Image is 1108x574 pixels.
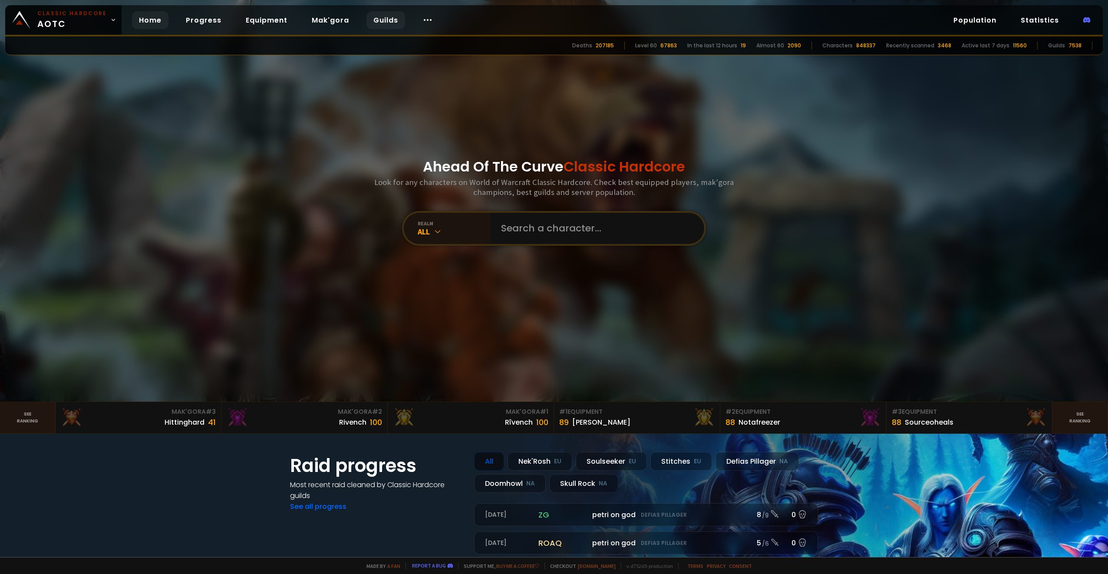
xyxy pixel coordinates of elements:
div: Hittinghard [165,417,204,428]
a: Mak'Gora#2Rivench100 [221,402,388,433]
span: # 2 [725,407,735,416]
div: Recently scanned [886,42,934,49]
div: 19 [741,42,746,49]
div: Guilds [1048,42,1065,49]
div: All [418,227,491,237]
div: Equipment [559,407,715,416]
a: [DATE]zgpetri on godDefias Pillager8 /90 [474,503,818,526]
span: # 3 [206,407,216,416]
div: In the last 12 hours [687,42,737,49]
a: Report a bug [412,562,446,569]
a: Mak'Gora#3Hittinghard41 [56,402,222,433]
span: Made by [361,563,400,569]
div: Defias Pillager [716,452,799,471]
a: #3Equipment88Sourceoheals [887,402,1053,433]
div: Level 60 [635,42,657,49]
div: All [474,452,504,471]
small: NA [526,479,535,488]
div: [PERSON_NAME] [572,417,630,428]
a: Home [132,11,168,29]
div: Rîvench [505,417,533,428]
div: Stitches [650,452,712,471]
a: Consent [729,563,752,569]
div: 3468 [938,42,951,49]
div: 7538 [1068,42,1082,49]
div: 207185 [596,42,614,49]
a: #2Equipment88Notafreezer [720,402,887,433]
a: See all progress [290,501,346,511]
span: Checkout [544,563,616,569]
div: Nek'Rosh [508,452,572,471]
span: # 2 [372,407,382,416]
input: Search a character... [496,213,694,244]
a: a fan [387,563,400,569]
div: 41 [208,416,216,428]
h4: Most recent raid cleaned by Classic Hardcore guilds [290,479,464,501]
a: Mak'gora [305,11,356,29]
div: Active last 7 days [962,42,1009,49]
div: 88 [725,416,735,428]
div: Characters [822,42,853,49]
a: Statistics [1014,11,1066,29]
div: 67863 [660,42,677,49]
small: EU [554,457,561,466]
div: Deaths [572,42,592,49]
span: # 3 [892,407,902,416]
div: 100 [536,416,548,428]
span: AOTC [37,10,107,30]
a: Terms [687,563,703,569]
div: Mak'Gora [227,407,382,416]
a: Mak'Gora#1Rîvench100 [388,402,554,433]
small: Classic Hardcore [37,10,107,17]
small: NA [599,479,607,488]
span: # 1 [540,407,548,416]
div: 89 [559,416,569,428]
a: [DOMAIN_NAME] [578,563,616,569]
h1: Raid progress [290,452,464,479]
div: Sourceoheals [905,417,953,428]
div: Notafreezer [739,417,780,428]
a: [DATE]roaqpetri on godDefias Pillager5 /60 [474,531,818,554]
a: Buy me a coffee [496,563,539,569]
a: Population [946,11,1003,29]
a: #1Equipment89[PERSON_NAME] [554,402,720,433]
div: realm [418,220,491,227]
small: EU [629,457,636,466]
h1: Ahead Of The Curve [423,156,685,177]
div: 848337 [856,42,876,49]
span: # 1 [559,407,567,416]
small: NA [779,457,788,466]
div: Almost 60 [756,42,784,49]
div: Mak'Gora [61,407,216,416]
div: Equipment [892,407,1047,416]
a: Guilds [366,11,405,29]
span: v. d752d5 - production [621,563,673,569]
div: Soulseeker [576,452,647,471]
a: Progress [179,11,228,29]
a: Classic HardcoreAOTC [5,5,122,35]
div: 2090 [788,42,801,49]
div: Mak'Gora [393,407,548,416]
div: Rivench [339,417,366,428]
a: Privacy [707,563,725,569]
a: Seeranking [1052,402,1108,433]
div: 11560 [1013,42,1027,49]
div: 100 [370,416,382,428]
a: Equipment [239,11,294,29]
h3: Look for any characters on World of Warcraft Classic Hardcore. Check best equipped players, mak'g... [371,177,737,197]
span: Classic Hardcore [564,157,685,176]
small: EU [694,457,701,466]
div: Equipment [725,407,881,416]
div: Doomhowl [474,474,546,493]
div: Skull Rock [549,474,618,493]
div: 88 [892,416,901,428]
span: Support me, [458,563,539,569]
